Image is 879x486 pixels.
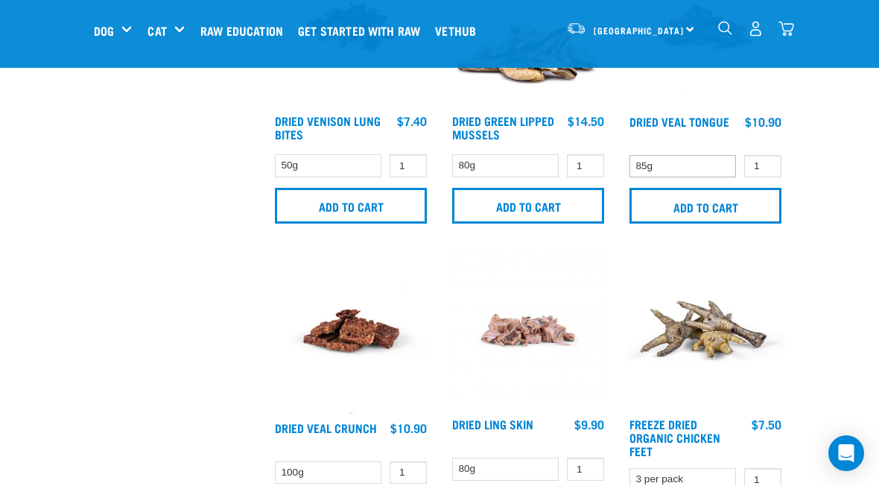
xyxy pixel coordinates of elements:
input: 1 [567,458,604,481]
a: Dried Venison Lung Bites [275,117,381,137]
a: Dried Ling Skin [452,420,533,427]
div: $7.40 [397,114,427,127]
input: 1 [744,155,781,178]
div: $9.90 [574,417,604,431]
a: Dog [94,22,114,40]
img: Dried Ling Skin 1701 [448,250,608,410]
img: Stack of Chicken Feet Treats For Pets [626,250,785,410]
img: home-icon-1@2x.png [718,21,732,35]
a: Raw Education [197,1,294,60]
input: Add to cart [629,188,781,224]
div: $14.50 [568,114,604,127]
div: $10.90 [745,115,781,128]
div: Open Intercom Messenger [828,435,864,471]
input: 1 [390,154,427,177]
input: 1 [567,154,604,177]
input: 1 [390,461,427,485]
div: $10.90 [390,421,427,435]
a: Dried Green Lipped Mussels [452,117,554,137]
a: Get started with Raw [294,1,431,60]
a: Cat [147,22,166,40]
img: user.png [748,21,764,37]
img: van-moving.png [566,22,586,35]
input: Add to cart [452,188,604,224]
a: Dried Veal Tongue [629,118,729,124]
div: $7.50 [752,417,781,431]
a: Vethub [431,1,487,60]
input: Add to cart [275,188,427,224]
span: [GEOGRAPHIC_DATA] [594,28,684,33]
a: Freeze Dried Organic Chicken Feet [629,420,720,454]
a: Dried Veal Crunch [275,424,377,431]
img: home-icon@2x.png [778,21,794,37]
img: Veal Crunch [271,250,431,413]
